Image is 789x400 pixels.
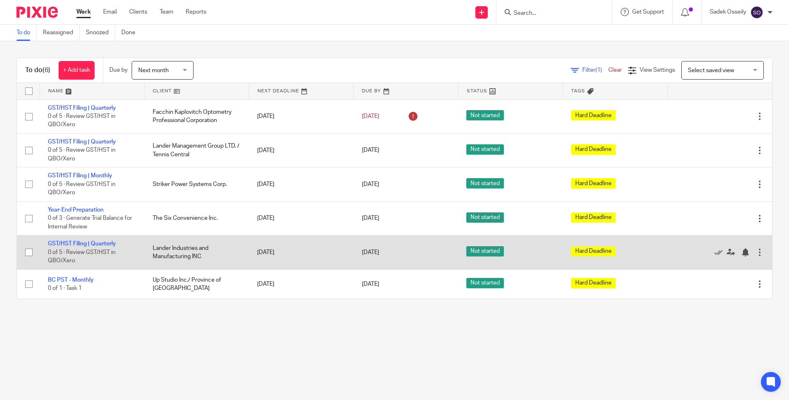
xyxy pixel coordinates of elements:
[632,9,664,15] span: Get Support
[688,68,734,73] span: Select saved view
[138,68,169,73] span: Next month
[48,207,104,213] a: Year-End Preparation
[48,241,116,247] a: GST/HST Filing | Quarterly
[129,8,147,16] a: Clients
[362,216,379,221] span: [DATE]
[17,25,37,41] a: To do
[466,144,504,155] span: Not started
[249,99,354,133] td: [DATE]
[86,25,115,41] a: Snoozed
[160,8,173,16] a: Team
[144,235,249,269] td: Lander Industries and Manufacturing INC
[571,89,585,93] span: Tags
[362,113,379,119] span: [DATE]
[144,269,249,299] td: Up Studio Inc./ Province of [GEOGRAPHIC_DATA]
[249,201,354,235] td: [DATE]
[48,173,112,179] a: GST/HST Filing | Monthly
[186,8,206,16] a: Reports
[17,7,58,18] img: Pixie
[144,133,249,167] td: Lander Management Group LTD. / Tennis Central
[640,67,675,73] span: View Settings
[48,148,116,162] span: 0 of 5 · Review GST/HST in QBO/Xero
[750,6,763,19] img: svg%3E
[362,181,379,187] span: [DATE]
[144,201,249,235] td: The Six Convenience Inc.
[48,139,116,145] a: GST/HST Filing | Quarterly
[362,249,379,255] span: [DATE]
[571,178,616,188] span: Hard Deadline
[571,278,616,288] span: Hard Deadline
[43,67,50,73] span: (6)
[76,8,91,16] a: Work
[48,113,116,128] span: 0 of 5 · Review GST/HST in QBO/Xero
[48,105,116,111] a: GST/HST Filing | Quarterly
[714,248,727,256] a: Mark as done
[121,25,142,41] a: Done
[48,215,132,230] span: 0 of 3 · Generate Trial Balance for Internal Review
[571,246,616,256] span: Hard Deadline
[103,8,117,16] a: Email
[43,25,80,41] a: Reassigned
[48,249,116,264] span: 0 of 5 · Review GST/HST in QBO/Xero
[362,281,379,287] span: [DATE]
[710,8,746,16] p: Sadek Osseily
[362,148,379,153] span: [DATE]
[109,66,128,74] p: Due by
[249,235,354,269] td: [DATE]
[48,285,82,291] span: 0 of 1 · Task 1
[608,67,622,73] a: Clear
[249,167,354,201] td: [DATE]
[144,99,249,133] td: Facchin Kaplovitch Optometry Professional Corporation
[466,110,504,120] span: Not started
[144,167,249,201] td: Striker Power Systems Corp.
[513,10,587,17] input: Search
[48,277,94,283] a: BC PST - Monthly
[25,66,50,75] h1: To do
[466,246,504,256] span: Not started
[249,133,354,167] td: [DATE]
[48,181,116,196] span: 0 of 5 · Review GST/HST in QBO/Xero
[571,212,616,223] span: Hard Deadline
[571,144,616,155] span: Hard Deadline
[582,67,608,73] span: Filter
[466,178,504,188] span: Not started
[59,61,94,80] a: + Add task
[595,67,602,73] span: (1)
[249,269,354,299] td: [DATE]
[466,212,504,223] span: Not started
[571,110,616,120] span: Hard Deadline
[466,278,504,288] span: Not started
